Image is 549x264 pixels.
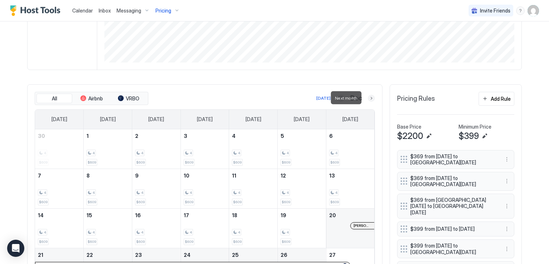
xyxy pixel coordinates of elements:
a: December 6, 2025 [326,129,375,143]
span: 3 [184,133,187,139]
span: $609 [185,200,193,204]
a: December 26, 2025 [278,248,326,261]
td: December 6, 2025 [326,129,375,169]
span: $609 [282,239,290,244]
a: December 16, 2025 [132,209,180,222]
span: 4 [287,190,289,195]
a: December 21, 2025 [35,248,83,261]
a: December 10, 2025 [181,169,229,182]
span: $609 [88,160,96,165]
div: tab-group [35,92,148,105]
span: 4 [287,230,289,235]
span: VRBO [126,95,139,102]
span: $609 [233,200,242,204]
td: December 3, 2025 [180,129,229,169]
button: Next month [368,95,375,102]
a: Friday [287,110,317,129]
a: December 7, 2025 [35,169,83,182]
span: [PERSON_NAME] [353,223,371,228]
a: Inbox [99,7,111,14]
a: December 2, 2025 [132,129,180,143]
button: More options [503,155,511,164]
span: 24 [184,252,191,258]
span: $609 [282,200,290,204]
span: 26 [281,252,287,258]
span: 4 [93,190,95,195]
span: Next month [335,95,357,101]
span: 11 [232,173,236,179]
a: December 11, 2025 [229,169,277,182]
span: $609 [282,160,290,165]
div: menu [503,245,511,253]
td: December 10, 2025 [180,169,229,208]
a: Calendar [72,7,93,14]
a: December 5, 2025 [278,129,326,143]
span: 8 [86,173,90,179]
span: 19 [281,212,286,218]
a: December 27, 2025 [326,248,375,261]
a: December 3, 2025 [181,129,229,143]
div: Open Intercom Messenger [7,240,24,257]
span: Inbox [99,8,111,14]
a: Host Tools Logo [10,5,64,16]
td: December 4, 2025 [229,129,278,169]
span: $609 [88,239,96,244]
a: Wednesday [190,110,220,129]
span: $399 from [DATE] to [DATE] [410,226,495,232]
span: [DATE] [342,116,358,123]
div: menu [503,155,511,164]
span: All [52,95,57,102]
a: Saturday [335,110,365,129]
span: 4 [238,151,240,155]
td: December 20, 2025 [326,208,375,248]
a: December 18, 2025 [229,209,277,222]
span: $609 [136,200,145,204]
span: 4 [238,230,240,235]
span: 4 [190,230,192,235]
a: December 23, 2025 [132,248,180,261]
span: $609 [185,160,193,165]
span: Calendar [72,8,93,14]
div: menu [503,177,511,185]
button: More options [503,225,511,233]
td: December 5, 2025 [278,129,326,169]
span: 4 [232,133,236,139]
a: December 25, 2025 [229,248,277,261]
div: menu [516,6,525,15]
span: 4 [141,230,143,235]
span: 13 [329,173,335,179]
span: $369 from [GEOGRAPHIC_DATA][DATE] to [GEOGRAPHIC_DATA][DATE] [410,197,495,216]
a: December 19, 2025 [278,209,326,222]
span: 4 [335,190,337,195]
span: Pricing Rules [397,95,435,103]
span: [DATE] [51,116,67,123]
button: More options [503,202,511,210]
span: $609 [330,160,339,165]
button: All [36,94,72,104]
span: Pricing [155,8,171,14]
span: 22 [86,252,93,258]
span: $609 [233,239,242,244]
a: December 8, 2025 [84,169,132,182]
a: December 20, 2025 [326,209,375,222]
span: $399 [459,131,479,141]
button: VRBO [111,94,147,104]
span: 20 [329,212,336,218]
span: $609 [330,200,339,204]
a: Monday [93,110,123,129]
div: User profile [528,5,539,16]
td: December 13, 2025 [326,169,375,208]
button: Edit [425,132,433,140]
td: December 14, 2025 [35,208,84,248]
span: 30 [38,133,45,139]
span: [DATE] [246,116,261,123]
a: November 30, 2025 [35,129,83,143]
span: $369 from [DATE] to [GEOGRAPHIC_DATA][DATE] [410,175,495,188]
span: [DATE] [294,116,310,123]
td: December 2, 2025 [132,129,180,169]
span: [DATE] [100,116,116,123]
a: December 13, 2025 [326,169,375,182]
span: Airbnb [88,95,103,102]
